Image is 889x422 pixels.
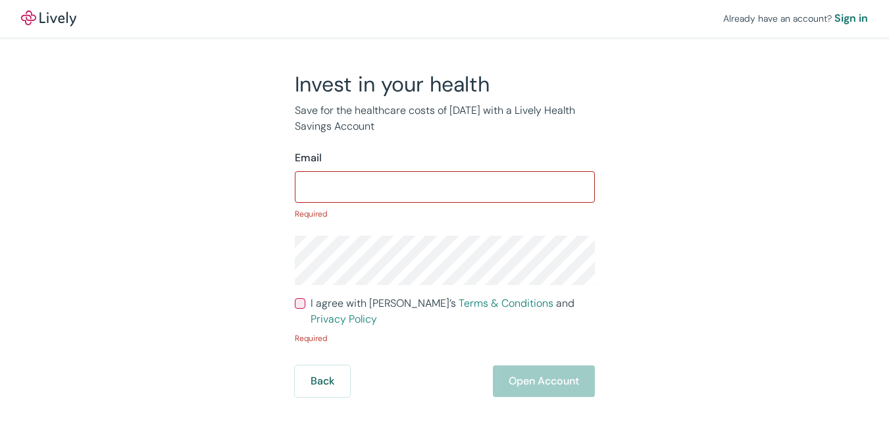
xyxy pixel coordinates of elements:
[21,11,76,26] a: LivelyLively
[723,11,868,26] div: Already have an account?
[311,296,595,327] span: I agree with [PERSON_NAME]’s and
[295,365,350,397] button: Back
[459,296,553,310] a: Terms & Conditions
[834,11,868,26] a: Sign in
[295,208,595,220] p: Required
[295,103,595,134] p: Save for the healthcare costs of [DATE] with a Lively Health Savings Account
[295,332,595,344] p: Required
[311,312,377,326] a: Privacy Policy
[295,71,595,97] h2: Invest in your health
[295,150,322,166] label: Email
[21,11,76,26] img: Lively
